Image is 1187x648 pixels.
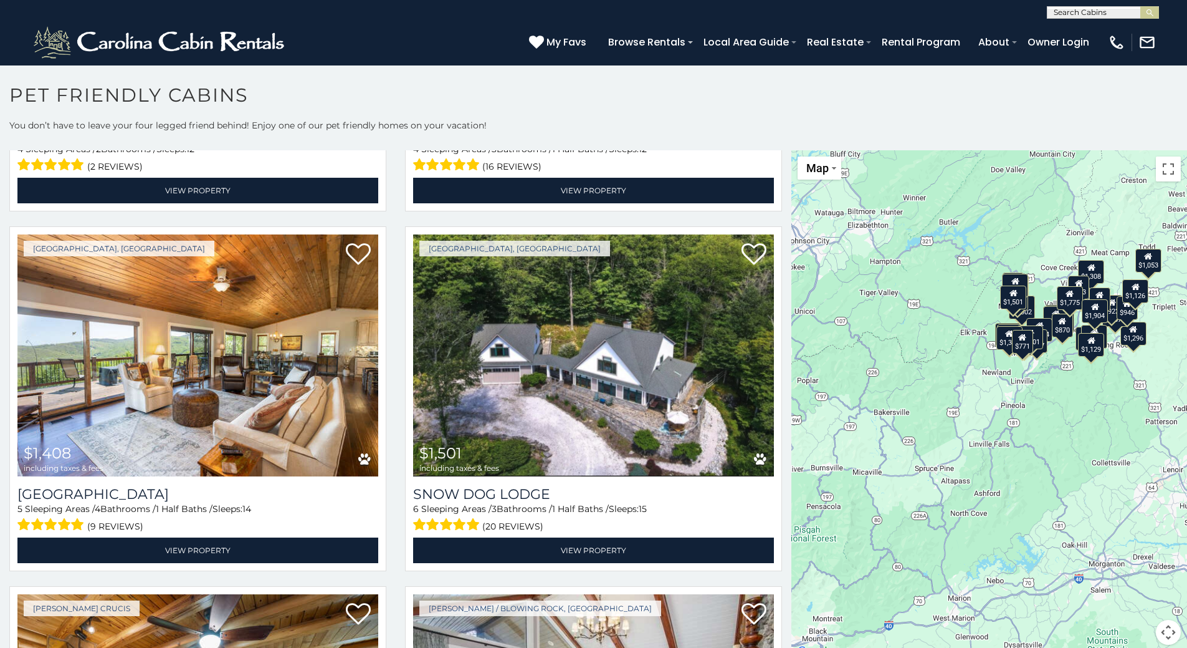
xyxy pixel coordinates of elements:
[998,324,1024,347] div: $1,072
[95,503,100,515] span: 4
[17,503,378,534] div: Sleeping Areas / Bathrooms / Sleeps:
[24,464,103,472] span: including taxes & fees
[492,503,497,515] span: 3
[1082,324,1108,348] div: $1,042
[996,326,1023,350] div: $1,335
[1003,274,1029,297] div: $1,408
[741,242,766,268] a: Add to favorites
[24,601,140,616] a: [PERSON_NAME] Crucis
[1057,286,1083,310] div: $1,775
[1007,286,1028,310] div: $901
[17,143,23,155] span: 4
[1079,259,1105,283] div: $1,308
[1018,326,1044,349] div: $1,001
[602,31,692,53] a: Browse Rentals
[1001,286,1027,309] div: $1,501
[17,178,378,203] a: View Property
[639,503,647,515] span: 15
[1043,306,1069,329] div: $1,449
[1117,296,1138,319] div: $946
[552,503,609,515] span: 1 Half Baths /
[413,235,774,476] a: Snow Dog Lodge $1,501 including taxes & fees
[413,503,774,534] div: Sleeping Areas / Bathrooms / Sleeps:
[24,241,214,256] a: [GEOGRAPHIC_DATA], [GEOGRAPHIC_DATA]
[413,178,774,203] a: View Property
[1123,279,1149,303] div: $1,126
[798,157,841,180] button: Change map style
[1079,332,1105,356] div: $1,129
[413,143,419,155] span: 4
[697,31,795,53] a: Local Area Guide
[1135,249,1161,273] div: $1,053
[1138,34,1156,51] img: mail-regular-white.png
[1003,272,1024,296] div: $585
[24,444,71,462] span: $1,408
[17,486,378,503] a: [GEOGRAPHIC_DATA]
[17,486,378,503] h3: Beech Mountain Vista
[492,143,497,155] span: 3
[419,241,610,256] a: [GEOGRAPHIC_DATA], [GEOGRAPHIC_DATA]
[1082,299,1108,322] div: $1,904
[413,143,774,175] div: Sleeping Areas / Bathrooms / Sleeps:
[413,538,774,563] a: View Property
[17,235,378,476] a: Beech Mountain Vista $1,408 including taxes & fees
[87,518,143,534] span: (9 reviews)
[419,601,661,616] a: [PERSON_NAME] / Blowing Rock, [GEOGRAPHIC_DATA]
[529,34,589,51] a: My Favs
[1156,620,1181,645] button: Map camera controls
[972,31,1016,53] a: About
[413,503,419,515] span: 6
[1052,313,1073,337] div: $870
[1012,329,1033,353] div: $771
[1103,302,1129,326] div: $2,677
[1069,275,1090,299] div: $863
[1021,31,1095,53] a: Owner Login
[1120,322,1146,346] div: $1,296
[1102,295,1123,319] div: $923
[1027,329,1048,352] div: $957
[482,158,541,175] span: (16 reviews)
[995,323,1021,347] div: $1,509
[17,503,22,515] span: 5
[639,143,647,155] span: 12
[17,235,378,476] img: Beech Mountain Vista
[546,34,586,50] span: My Favs
[17,143,378,175] div: Sleeping Areas / Bathrooms / Sleeps:
[552,143,609,155] span: 1 Half Baths /
[346,242,371,268] a: Add to favorites
[1075,327,1097,351] div: $768
[186,143,194,155] span: 12
[87,158,143,175] span: (2 reviews)
[413,235,774,476] img: Snow Dog Lodge
[419,444,462,462] span: $1,501
[242,503,251,515] span: 14
[156,503,212,515] span: 1 Half Baths /
[806,162,829,175] span: Map
[1156,157,1181,181] button: Toggle fullscreen view
[1089,288,1110,311] div: $940
[1027,318,1053,342] div: $1,544
[741,602,766,628] a: Add to favorites
[482,518,543,534] span: (20 reviews)
[31,24,290,61] img: White-1-2.png
[413,486,774,503] a: Snow Dog Lodge
[1009,295,1035,319] div: $1,302
[875,31,966,53] a: Rental Program
[419,464,499,472] span: including taxes & fees
[346,602,371,628] a: Add to favorites
[17,538,378,563] a: View Property
[801,31,870,53] a: Real Estate
[96,143,101,155] span: 2
[1108,34,1125,51] img: phone-regular-white.png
